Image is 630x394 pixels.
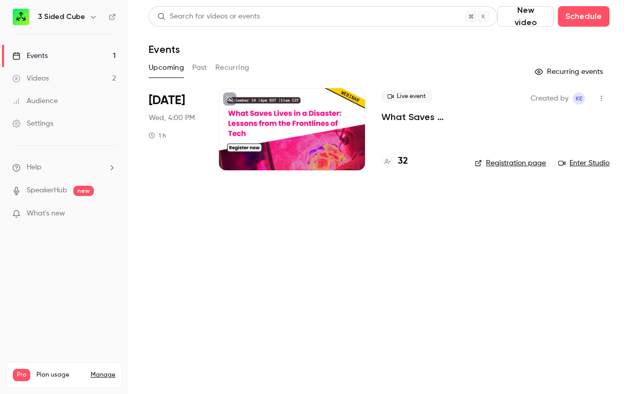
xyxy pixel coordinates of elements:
button: Recurring [215,60,250,76]
span: Help [27,162,42,173]
span: Plan usage [36,371,85,379]
div: 1 h [149,131,166,140]
a: Enter Studio [558,158,609,168]
iframe: Noticeable Trigger [104,209,116,219]
span: Live event [381,90,432,103]
div: Videos [12,73,49,84]
h1: Events [149,43,180,55]
a: 32 [381,154,408,168]
div: Settings [12,119,53,129]
img: 3 Sided Cube [13,9,29,25]
span: [DATE] [149,92,185,109]
span: Created by [531,92,568,105]
button: Recurring events [530,64,609,80]
span: Pro [13,369,30,381]
a: Registration page [475,158,546,168]
a: What Saves Lives in a Disaster: Lessons from the Frontlines of Tech [381,111,458,123]
span: What's new [27,208,65,219]
a: Manage [91,371,115,379]
li: help-dropdown-opener [12,162,116,173]
div: Events [12,51,48,61]
h6: 3 Sided Cube [38,12,85,22]
div: Search for videos or events [157,11,260,22]
span: Wed, 4:00 PM [149,113,195,123]
h4: 32 [398,154,408,168]
div: Sep 10 Wed, 4:00 PM (Europe/London) [149,88,202,170]
span: new [73,186,94,196]
div: Audience [12,96,58,106]
button: New video [497,6,554,27]
a: SpeakerHub [27,185,67,196]
button: Schedule [558,6,609,27]
span: Krystal Ellison [573,92,585,105]
span: KE [576,92,582,105]
button: Upcoming [149,60,184,76]
button: Past [192,60,207,76]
